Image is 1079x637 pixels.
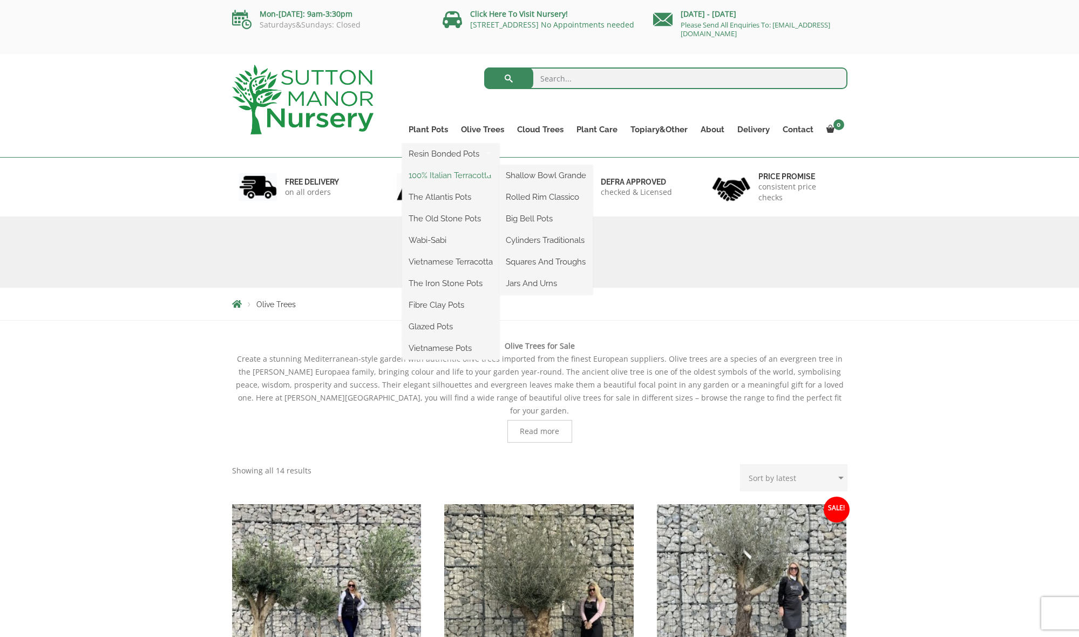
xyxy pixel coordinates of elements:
[499,254,593,270] a: Squares And Troughs
[454,122,511,137] a: Olive Trees
[402,167,499,184] a: 100% Italian Terracotta
[731,122,776,137] a: Delivery
[824,497,850,523] span: Sale!
[232,242,847,262] h1: Olive Trees
[402,340,499,356] a: Vietnamese Pots
[285,187,339,198] p: on all orders
[402,297,499,313] a: Fibre Clay Pots
[505,341,575,351] b: Olive Trees for Sale
[232,65,374,134] img: logo
[694,122,731,137] a: About
[256,300,296,309] span: Olive Trees
[402,211,499,227] a: The Old Stone Pots
[570,122,624,137] a: Plant Care
[499,189,593,205] a: Rolled Rim Classico
[681,20,830,38] a: Please Send All Enquiries To: [EMAIL_ADDRESS][DOMAIN_NAME]
[470,9,568,19] a: Click Here To Visit Nursery!
[402,232,499,248] a: Wabi-Sabi
[232,464,311,477] p: Showing all 14 results
[499,167,593,184] a: Shallow Bowl Grande
[402,254,499,270] a: Vietnamese Terracotta
[484,67,847,89] input: Search...
[232,340,847,443] div: Create a stunning Mediterranean-style garden with authentic olive trees imported from the finest ...
[511,122,570,137] a: Cloud Trees
[402,275,499,292] a: The Iron Stone Pots
[833,119,844,130] span: 0
[402,318,499,335] a: Glazed Pots
[402,146,499,162] a: Resin Bonded Pots
[499,232,593,248] a: Cylinders Traditionals
[470,19,634,30] a: [STREET_ADDRESS] No Appointments needed
[232,21,426,29] p: Saturdays&Sundays: Closed
[601,177,672,187] h6: Defra approved
[712,171,750,204] img: 4.jpg
[285,177,339,187] h6: FREE DELIVERY
[499,275,593,292] a: Jars And Urns
[601,187,672,198] p: checked & Licensed
[232,300,847,308] nav: Breadcrumbs
[402,189,499,205] a: The Atlantis Pots
[402,122,454,137] a: Plant Pots
[740,464,847,491] select: Shop order
[499,211,593,227] a: Big Bell Pots
[820,122,847,137] a: 0
[758,172,840,181] h6: Price promise
[653,8,847,21] p: [DATE] - [DATE]
[776,122,820,137] a: Contact
[758,181,840,203] p: consistent price checks
[397,173,435,201] img: 2.jpg
[520,428,559,435] span: Read more
[232,8,426,21] p: Mon-[DATE]: 9am-3:30pm
[239,173,277,201] img: 1.jpg
[624,122,694,137] a: Topiary&Other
